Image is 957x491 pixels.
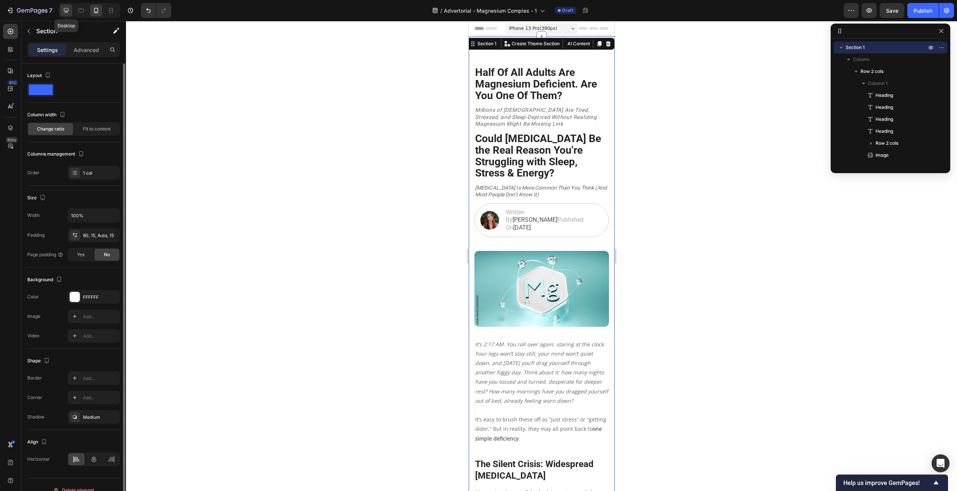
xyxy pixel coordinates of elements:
[932,454,950,472] div: Open Intercom Messenger
[104,251,110,258] span: No
[37,46,58,54] p: Settings
[83,333,118,340] div: Add...
[83,170,118,177] div: 1 col
[27,212,40,219] div: Width
[876,139,898,147] span: Row 2 cols
[27,294,39,300] div: Color
[27,332,39,339] div: Video
[886,7,898,14] span: Save
[83,232,118,239] div: 80, 15, Auto, 15
[562,7,573,14] span: Draft
[876,151,889,159] span: Image
[6,137,18,143] div: Beta
[914,7,932,15] div: Publish
[36,27,98,36] p: Section
[861,68,883,75] span: Row 2 cols
[27,437,49,447] div: Align
[27,414,44,420] div: Shadow
[83,395,118,401] div: Add...
[907,3,939,18] button: Publish
[27,313,40,320] div: Image
[37,126,64,132] span: Change ratio
[3,3,56,18] button: 7
[7,80,18,86] div: 450
[846,44,865,51] span: Section 1
[876,116,893,123] span: Heading
[27,356,51,366] div: Shape
[853,56,870,63] span: Column
[440,7,442,15] span: /
[27,275,64,285] div: Background
[880,3,904,18] button: Save
[141,3,171,18] div: Undo/Redo
[68,209,120,222] input: Auto
[469,21,615,491] iframe: Design area
[876,104,893,111] span: Heading
[876,128,893,135] span: Heading
[444,7,537,15] span: Advertorial - Magnesium Complex - 1
[27,149,86,159] div: Columns management
[27,251,64,258] div: Page padding
[27,169,40,176] div: Order
[83,313,118,320] div: Add...
[27,71,52,81] div: Layout
[27,456,49,463] div: Horizontal
[27,394,42,401] div: Corner
[83,294,118,301] div: FFFFFF
[74,46,99,54] p: Advanced
[868,80,887,87] span: Column 1
[83,375,118,382] div: Add...
[77,251,84,258] span: Yes
[27,193,47,203] div: Size
[843,478,941,487] button: Show survey - Help us improve GemPages!
[876,163,898,171] span: Text block
[27,232,44,239] div: Padding
[83,126,111,132] span: Fit to content
[27,110,67,120] div: Column width
[843,479,932,487] span: Help us improve GemPages!
[876,92,893,99] span: Heading
[49,6,52,15] p: 7
[27,375,42,381] div: Border
[83,414,118,421] div: Medium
